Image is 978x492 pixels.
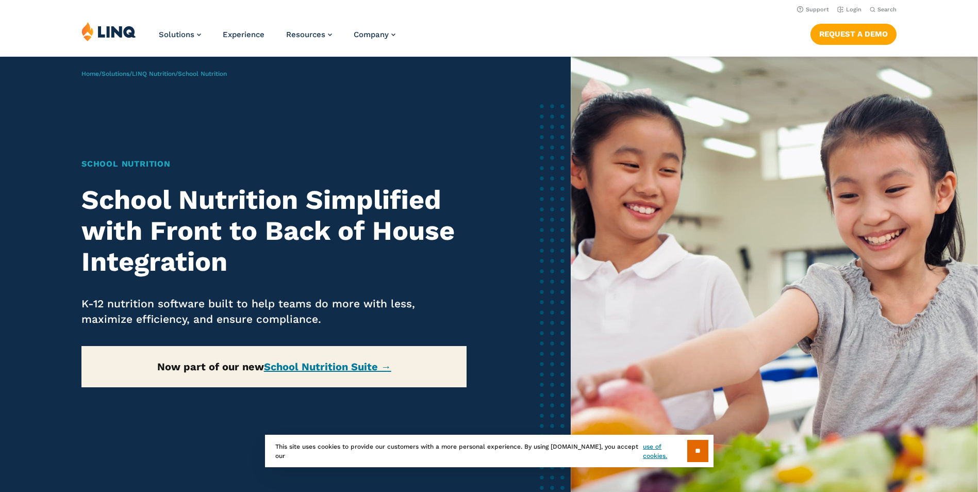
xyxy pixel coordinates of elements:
[81,70,227,77] span: / / /
[354,30,395,39] a: Company
[159,22,395,56] nav: Primary Navigation
[837,6,861,13] a: Login
[797,6,829,13] a: Support
[354,30,389,39] span: Company
[264,360,391,373] a: School Nutrition Suite →
[178,70,227,77] span: School Nutrition
[81,185,467,277] h2: School Nutrition Simplified with Front to Back of House Integration
[81,22,136,41] img: LINQ | K‑12 Software
[286,30,332,39] a: Resources
[286,30,325,39] span: Resources
[643,442,687,461] a: use of cookies.
[159,30,194,39] span: Solutions
[81,70,99,77] a: Home
[877,6,897,13] span: Search
[223,30,264,39] a: Experience
[265,435,714,467] div: This site uses cookies to provide our customers with a more personal experience. By using [DOMAIN...
[102,70,129,77] a: Solutions
[157,360,391,373] strong: Now part of our new
[81,158,467,170] h1: School Nutrition
[159,30,201,39] a: Solutions
[132,70,175,77] a: LINQ Nutrition
[810,22,897,44] nav: Button Navigation
[81,296,467,327] p: K-12 nutrition software built to help teams do more with less, maximize efficiency, and ensure co...
[870,6,897,13] button: Open Search Bar
[810,24,897,44] a: Request a Demo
